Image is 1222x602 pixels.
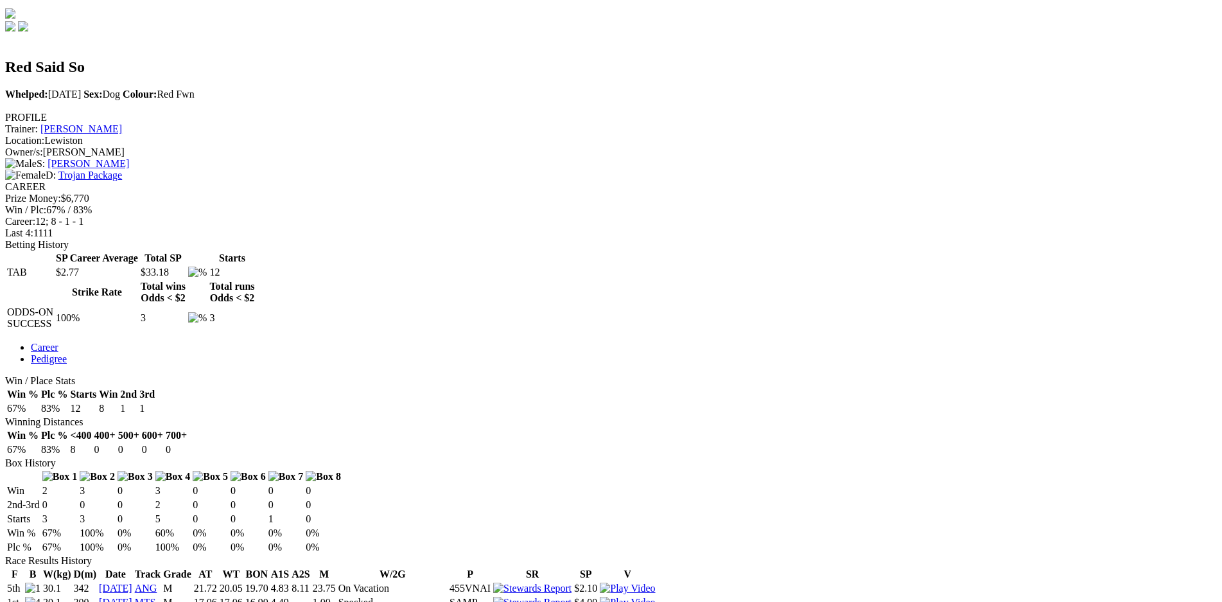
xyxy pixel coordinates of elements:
[493,583,572,594] img: Stewards Report
[5,89,81,100] span: [DATE]
[5,8,15,19] img: logo-grsa-white.png
[192,499,229,511] td: 0
[6,306,54,330] td: ODDS-ON SUCCESS
[139,388,155,401] th: 3rd
[155,527,191,540] td: 60%
[55,266,139,279] td: $2.77
[98,568,133,581] th: Date
[94,443,116,456] td: 0
[312,582,336,595] td: 23.75
[117,513,153,526] td: 0
[600,583,655,594] img: Play Video
[117,484,153,497] td: 0
[192,541,229,554] td: 0%
[5,216,35,227] span: Career:
[155,484,191,497] td: 3
[155,471,191,482] img: Box 4
[306,471,341,482] img: Box 8
[188,267,207,278] img: %
[5,170,46,181] img: Female
[141,429,164,442] th: 600+
[5,227,1217,239] div: 1111
[55,306,139,330] td: 100%
[5,58,1217,76] h2: Red Said So
[141,443,164,456] td: 0
[5,457,1217,469] div: Box History
[449,582,491,595] td: 455VNAI
[42,471,78,482] img: Box 1
[79,499,116,511] td: 0
[118,443,140,456] td: 0
[6,541,40,554] td: Plc %
[599,568,656,581] th: V
[42,527,78,540] td: 67%
[5,146,43,157] span: Owner/s:
[117,541,153,554] td: 0%
[268,484,304,497] td: 0
[268,541,304,554] td: 0%
[5,146,1217,158] div: [PERSON_NAME]
[79,484,116,497] td: 3
[48,158,129,169] a: [PERSON_NAME]
[139,402,155,415] td: 1
[55,252,139,265] th: SP Career Average
[209,266,255,279] td: 12
[192,484,229,497] td: 0
[209,252,255,265] th: Starts
[5,193,61,204] span: Prize Money:
[118,429,140,442] th: 500+
[98,388,118,401] th: Win
[5,158,45,169] span: S:
[69,443,92,456] td: 8
[5,375,1217,387] div: Win / Place Stats
[118,471,153,482] img: Box 3
[6,266,54,279] td: TAB
[73,568,98,581] th: D(m)
[79,513,116,526] td: 3
[219,582,243,595] td: 20.05
[312,568,336,581] th: M
[140,252,186,265] th: Total SP
[5,204,46,215] span: Win / Plc:
[230,484,266,497] td: 0
[230,527,266,540] td: 0%
[162,568,192,581] th: Grade
[40,402,68,415] td: 83%
[123,89,195,100] span: Red Fwn
[42,568,72,581] th: W(kg)
[155,499,191,511] td: 2
[79,541,116,554] td: 100%
[40,443,68,456] td: 83%
[6,499,40,511] td: 2nd-3rd
[192,527,229,540] td: 0%
[83,89,102,100] b: Sex:
[305,513,342,526] td: 0
[5,181,1217,193] div: CAREER
[231,471,266,482] img: Box 6
[5,216,1217,227] div: 12; 8 - 1 - 1
[230,541,266,554] td: 0%
[5,123,38,134] span: Trainer:
[305,527,342,540] td: 0%
[5,239,1217,251] div: Betting History
[5,170,56,181] span: D:
[5,555,1217,567] div: Race Results History
[193,582,218,595] td: 21.72
[209,280,255,305] th: Total runs Odds < $2
[600,583,655,594] a: View replay
[5,135,1217,146] div: Lewiston
[6,582,23,595] td: 5th
[42,513,78,526] td: 3
[192,513,229,526] td: 0
[42,499,78,511] td: 0
[69,429,92,442] th: <400
[42,484,78,497] td: 2
[193,568,218,581] th: AT
[5,227,33,238] span: Last 4:
[245,582,269,595] td: 19.70
[338,582,448,595] td: On Vacation
[31,353,67,364] a: Pedigree
[6,402,39,415] td: 67%
[6,527,40,540] td: Win %
[6,484,40,497] td: Win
